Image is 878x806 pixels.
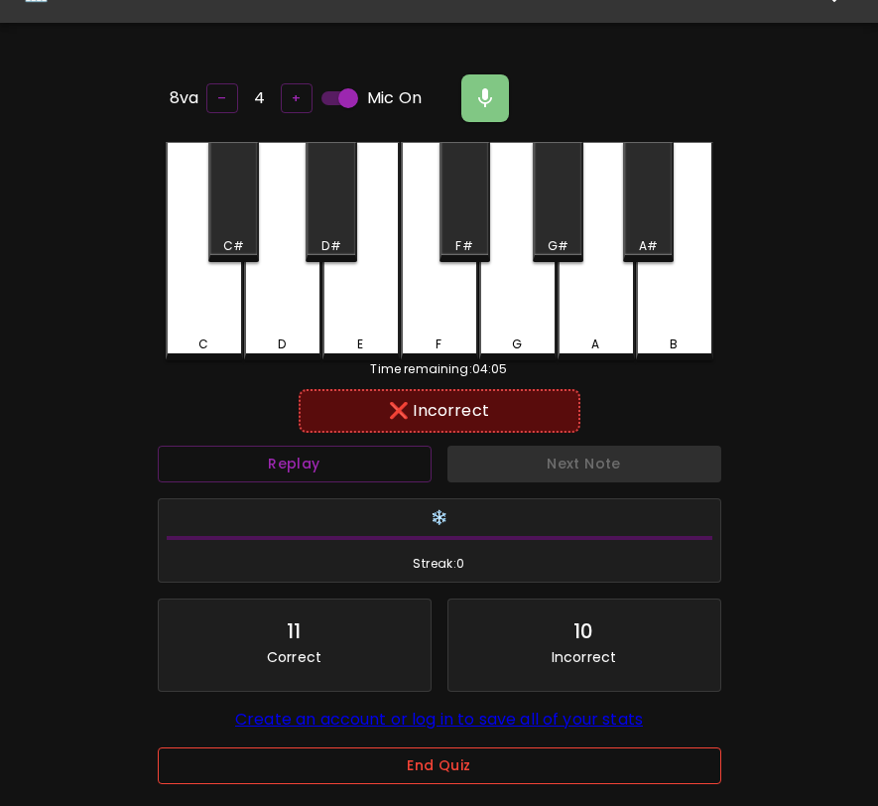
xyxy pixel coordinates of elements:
[309,399,570,423] div: ❌ Incorrect
[321,237,340,255] div: D#
[670,336,678,353] div: B
[198,336,208,353] div: C
[548,237,568,255] div: G#
[158,747,721,784] button: End Quiz
[639,237,658,255] div: A#
[573,615,593,647] div: 10
[357,336,363,353] div: E
[166,360,713,378] div: Time remaining: 04:05
[278,336,286,353] div: D
[436,336,441,353] div: F
[223,237,244,255] div: C#
[170,84,198,112] h6: 8va
[591,336,599,353] div: A
[167,507,712,529] h6: ❄️
[254,84,265,112] h6: 4
[512,336,522,353] div: G
[455,237,472,255] div: F#
[267,647,321,667] p: Correct
[367,86,422,110] span: Mic On
[287,615,301,647] div: 11
[552,647,616,667] p: Incorrect
[235,708,643,731] a: Create an account or log in to save all of your stats
[167,554,712,574] span: Streak: 0
[158,446,432,482] button: Replay
[281,83,313,114] button: +
[206,83,238,114] button: –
